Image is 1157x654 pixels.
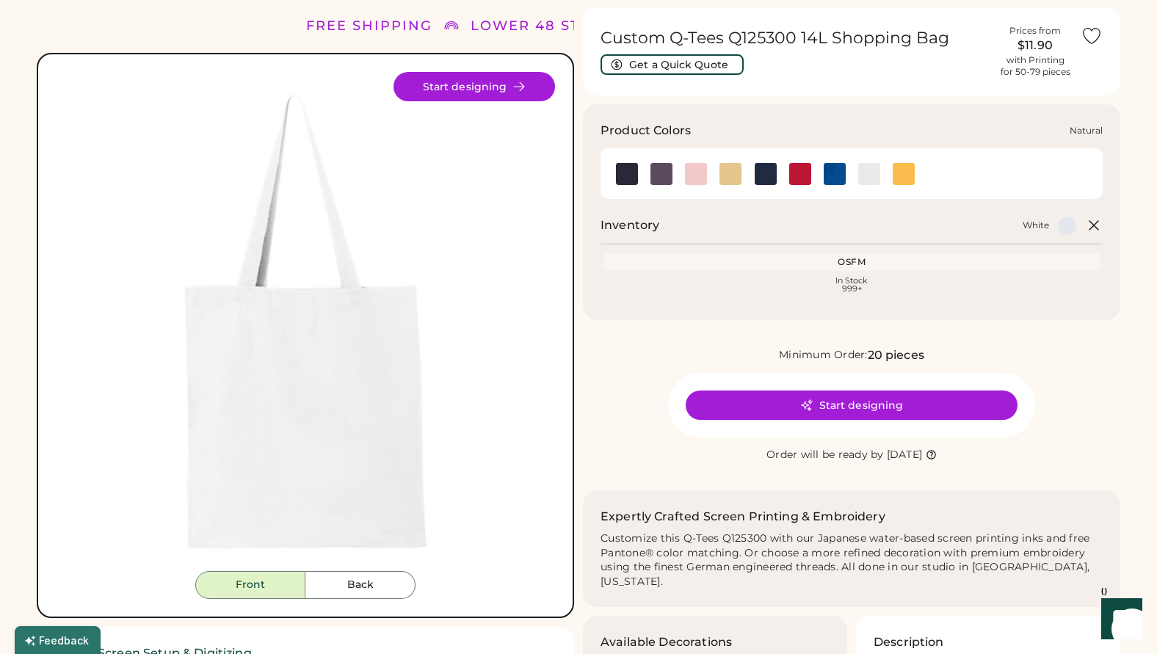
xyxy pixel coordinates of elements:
img: Red Swatch Image [789,163,811,185]
button: Back [305,571,416,599]
button: Front [195,571,305,599]
div: Yellow [893,163,915,185]
h3: Product Colors [601,122,691,139]
div: Natural [719,163,741,185]
div: [DATE] [887,448,923,462]
img: Light Pink Swatch Image [685,163,707,185]
div: Charcoal [650,163,672,185]
div: OSFM [606,256,1097,268]
div: Royal [824,163,846,185]
img: White Swatch Image [858,163,880,185]
div: Q125300 Style Image [56,72,555,571]
div: In Stock 999+ [606,277,1097,293]
div: White [1023,219,1049,231]
div: 20 pieces [868,346,924,364]
img: Yellow Swatch Image [893,163,915,185]
div: with Printing for 50-79 pieces [1001,54,1070,78]
div: Natural [1070,125,1103,137]
div: White [858,163,880,185]
h2: Inventory [601,217,659,234]
div: Customize this Q-Tees Q125300 with our Japanese water-based screen printing inks and free Pantone... [601,531,1103,590]
button: Get a Quick Quote [601,54,744,75]
img: Natural Swatch Image [719,163,741,185]
div: Prices from [1009,25,1061,37]
div: $11.90 [998,37,1072,54]
div: Black [616,163,638,185]
img: Navy Swatch Image [755,163,777,185]
div: LOWER 48 STATES [471,16,619,36]
h3: Description [874,633,944,651]
div: Light Pink [685,163,707,185]
div: Minimum Order: [779,348,868,363]
h3: Available Decorations [601,633,732,651]
img: Charcoal Swatch Image [650,163,672,185]
div: Navy [755,163,777,185]
img: Black Swatch Image [616,163,638,185]
iframe: Front Chat [1087,588,1150,651]
div: Order will be ready by [766,448,884,462]
h2: Expertly Crafted Screen Printing & Embroidery [601,508,885,526]
div: Red [789,163,811,185]
div: FREE SHIPPING [306,16,432,36]
img: Royal Swatch Image [824,163,846,185]
img: Q125300 - White Front Image [56,72,555,571]
h1: Custom Q-Tees Q125300 14L Shopping Bag [601,28,990,48]
button: Start designing [686,390,1018,420]
button: Start designing [393,72,555,101]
